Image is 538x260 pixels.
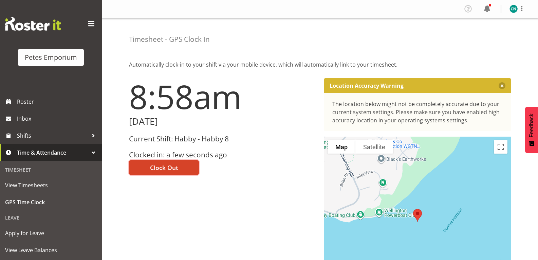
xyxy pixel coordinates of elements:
[25,52,77,63] div: Petes Emporium
[129,160,199,175] button: Clock Out
[129,78,316,115] h1: 8:58am
[499,82,505,89] button: Close message
[525,107,538,153] button: Feedback - Show survey
[17,148,88,158] span: Time & Attendance
[528,114,535,137] span: Feedback
[355,140,393,154] button: Show satellite imagery
[17,114,98,124] span: Inbox
[2,163,100,177] div: Timesheet
[129,151,316,159] h3: Clocked in: a few seconds ago
[129,135,316,143] h3: Current Shift: Habby - Habby 8
[2,225,100,242] a: Apply for Leave
[17,97,98,107] span: Roster
[5,245,97,255] span: View Leave Balances
[150,163,178,172] span: Clock Out
[5,17,61,31] img: Rosterit website logo
[129,116,316,127] h2: [DATE]
[509,5,518,13] img: christine-neville11214.jpg
[2,211,100,225] div: Leave
[494,140,507,154] button: Toggle fullscreen view
[330,82,404,89] p: Location Accuracy Warning
[2,242,100,259] a: View Leave Balances
[5,197,97,207] span: GPS Time Clock
[2,194,100,211] a: GPS Time Clock
[129,60,511,69] p: Automatically clock-in to your shift via your mobile device, which will automatically link to you...
[332,100,503,124] div: The location below might not be completely accurate due to your current system settings. Please m...
[129,35,210,43] h4: Timesheet - GPS Clock In
[5,180,97,190] span: View Timesheets
[17,131,88,141] span: Shifts
[2,177,100,194] a: View Timesheets
[5,228,97,238] span: Apply for Leave
[328,140,355,154] button: Show street map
